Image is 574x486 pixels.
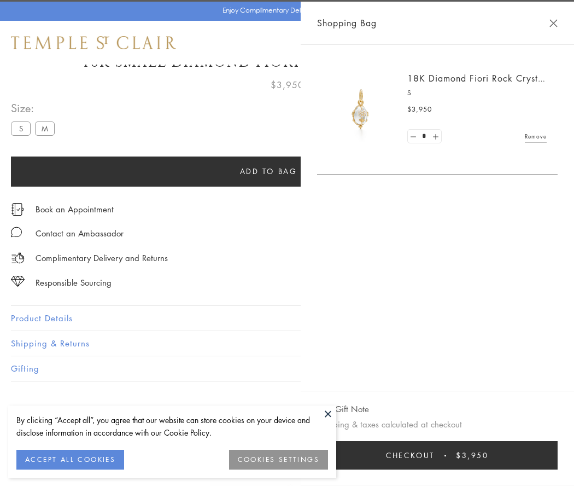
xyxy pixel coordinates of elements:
span: Checkout [386,449,435,461]
img: MessageIcon-01_2.svg [11,227,22,238]
p: Shipping & taxes calculated at checkout [317,418,558,431]
label: M [35,121,55,135]
span: Size: [11,99,59,117]
label: S [11,121,31,135]
button: Close Shopping Bag [549,19,558,27]
img: Temple St. Clair [11,36,176,49]
img: P51889-E11FIORI [328,77,394,142]
button: ACCEPT ALL COOKIES [16,450,124,470]
a: Set quantity to 2 [430,130,441,143]
img: icon_sourcing.svg [11,276,25,287]
p: S [407,88,547,99]
button: Checkout $3,950 [317,441,558,470]
button: Shipping & Returns [11,331,563,356]
button: Product Details [11,306,563,331]
a: Book an Appointment [36,203,114,215]
span: $3,950 [407,104,432,115]
p: Complimentary Delivery and Returns [36,251,168,265]
img: icon_appointment.svg [11,203,24,216]
span: $3,950 [271,78,304,92]
button: Gifting [11,356,563,381]
button: Add Gift Note [317,402,369,416]
div: Responsible Sourcing [36,276,112,290]
img: icon_delivery.svg [11,251,25,265]
span: Shopping Bag [317,16,377,30]
button: Add to bag [11,157,526,187]
p: Enjoy Complimentary Delivery & Returns [222,5,347,16]
div: Contact an Ambassador [36,227,124,240]
span: Add to bag [240,165,297,177]
a: Remove [525,130,547,142]
button: COOKIES SETTINGS [229,450,328,470]
a: Set quantity to 0 [408,130,419,143]
div: By clicking “Accept all”, you agree that our website can store cookies on your device and disclos... [16,414,328,439]
span: $3,950 [456,449,489,461]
